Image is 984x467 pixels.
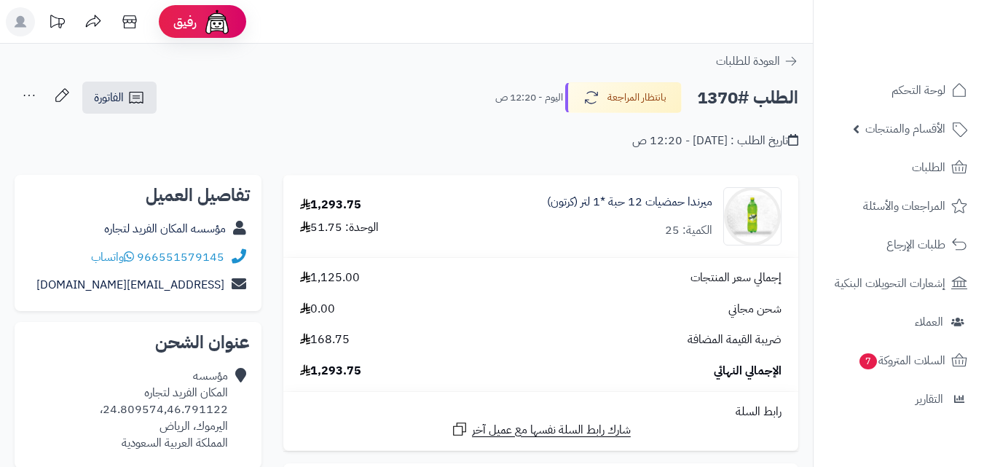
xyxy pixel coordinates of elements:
[300,270,360,286] span: 1,125.00
[289,404,792,420] div: رابط السلة
[300,331,350,348] span: 168.75
[300,197,361,213] div: 1,293.75
[822,266,975,301] a: إشعارات التحويلات البنكية
[835,273,945,294] span: إشعارات التحويلات البنكية
[300,301,335,318] span: 0.00
[137,248,224,266] a: 966551579145
[547,194,712,211] a: ميرندا حمضيات 12 حبة *1 لتر (كرتون)
[300,219,379,236] div: الوحدة: 51.75
[822,382,975,417] a: التقارير
[39,7,75,40] a: تحديثات المنصة
[300,363,361,380] span: 1,293.75
[822,150,975,185] a: الطلبات
[632,133,798,149] div: تاريخ الطلب : [DATE] - 12:20 ص
[724,187,781,246] img: 1747566256-XP8G23evkchGmxKUr8YaGb2gsq2hZno4-90x90.jpg
[26,187,250,204] h2: تفاصيل العميل
[104,220,226,238] a: مؤسسه المكان الفريد لتجاره
[716,52,798,70] a: العودة للطلبات
[728,301,782,318] span: شحن مجاني
[91,248,134,266] a: واتساب
[714,363,782,380] span: الإجمالي النهائي
[865,119,945,139] span: الأقسام والمنتجات
[565,82,682,113] button: بانتظار المراجعة
[36,276,224,294] a: [EMAIL_ADDRESS][DOMAIN_NAME]
[822,343,975,378] a: السلات المتروكة7
[858,350,945,371] span: السلات المتروكة
[100,368,228,451] div: مؤسسه المكان الفريد لتجاره 24.809574,46.791122، اليرموك، الرياض المملكة العربية السعودية
[173,13,197,31] span: رفيق
[915,312,943,332] span: العملاء
[822,73,975,108] a: لوحة التحكم
[697,83,798,113] h2: الطلب #1370
[690,270,782,286] span: إجمالي سعر المنتجات
[82,82,157,114] a: الفاتورة
[688,331,782,348] span: ضريبة القيمة المضافة
[916,389,943,409] span: التقارير
[94,89,124,106] span: الفاتورة
[859,353,878,370] span: 7
[665,222,712,239] div: الكمية: 25
[912,157,945,178] span: الطلبات
[863,196,945,216] span: المراجعات والأسئلة
[26,334,250,351] h2: عنوان الشحن
[822,305,975,340] a: العملاء
[716,52,780,70] span: العودة للطلبات
[202,7,232,36] img: ai-face.png
[822,189,975,224] a: المراجعات والأسئلة
[822,227,975,262] a: طلبات الإرجاع
[891,80,945,101] span: لوحة التحكم
[495,90,563,105] small: اليوم - 12:20 ص
[885,11,970,42] img: logo-2.png
[886,235,945,255] span: طلبات الإرجاع
[451,420,631,439] a: شارك رابط السلة نفسها مع عميل آخر
[472,422,631,439] span: شارك رابط السلة نفسها مع عميل آخر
